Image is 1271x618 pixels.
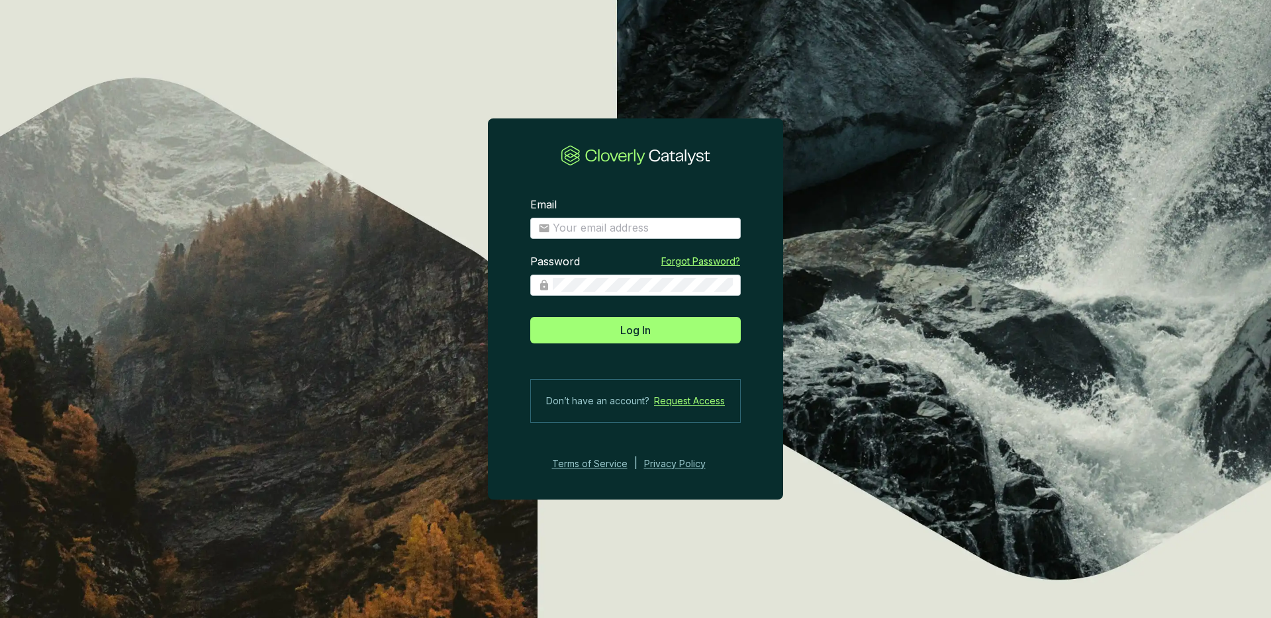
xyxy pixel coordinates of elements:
[553,221,733,236] input: Email
[548,456,628,472] a: Terms of Service
[546,393,649,409] span: Don’t have an account?
[644,456,724,472] a: Privacy Policy
[530,255,580,269] label: Password
[530,198,557,212] label: Email
[530,317,741,343] button: Log In
[634,456,637,472] div: |
[620,322,651,338] span: Log In
[654,393,725,409] a: Request Access
[661,255,740,268] a: Forgot Password?
[553,278,733,292] input: Password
